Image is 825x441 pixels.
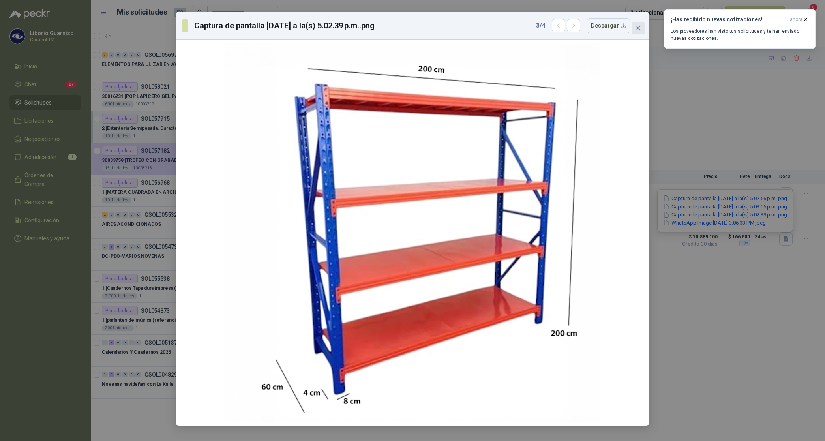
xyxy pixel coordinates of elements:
button: Descargar [587,18,630,33]
h3: Captura de pantalla [DATE] a la(s) 5.02.39 p.m..png [194,20,375,32]
p: Los proveedores han visto tus solicitudes y te han enviado nuevas cotizaciones. [671,28,809,42]
span: close [635,25,641,31]
span: ahora [790,16,802,23]
h3: ¡Has recibido nuevas cotizaciones! [671,16,787,23]
span: 3 / 4 [536,21,546,30]
button: ¡Has recibido nuevas cotizaciones!ahora Los proveedores han visto tus solicitudes y te han enviad... [664,9,816,49]
button: Close [632,22,645,34]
